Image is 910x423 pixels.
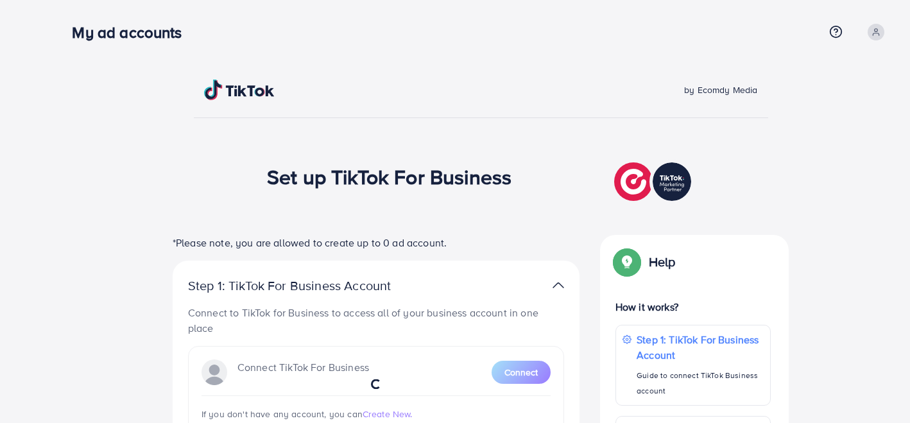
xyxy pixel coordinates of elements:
[649,254,676,270] p: Help
[614,159,694,204] img: TikTok partner
[615,299,771,315] p: How it works?
[204,80,275,100] img: TikTok
[684,83,757,96] span: by Ecomdy Media
[188,278,432,293] p: Step 1: TikTok For Business Account
[553,276,564,295] img: TikTok partner
[637,332,764,363] p: Step 1: TikTok For Business Account
[267,164,511,189] h1: Set up TikTok For Business
[637,368,764,399] p: Guide to connect TikTok Business account
[72,23,192,42] h3: My ad accounts
[615,250,639,273] img: Popup guide
[173,235,579,250] p: *Please note, you are allowed to create up to 0 ad account.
